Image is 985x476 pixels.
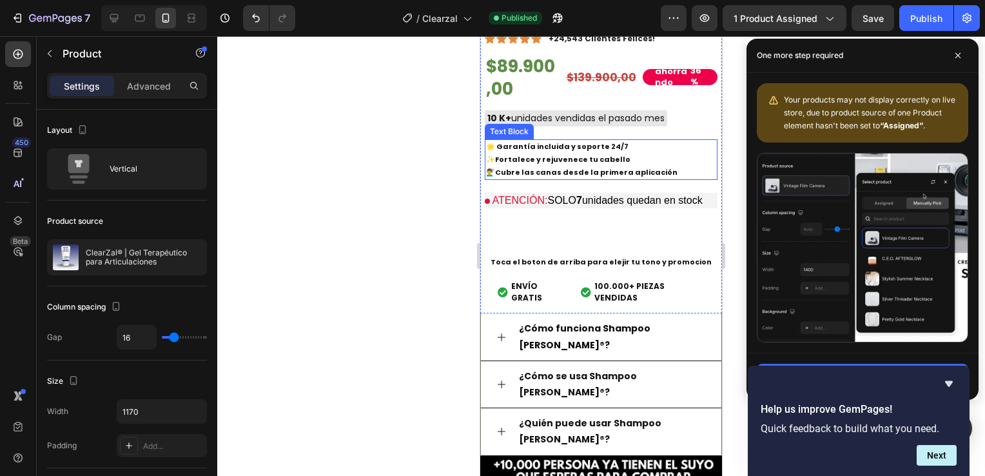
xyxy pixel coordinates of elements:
button: Go to Product Element [757,364,968,390]
div: Product source [47,215,103,227]
div: Size [47,373,81,390]
button: 1 product assigned [723,5,846,31]
div: Vertical [110,154,188,184]
div: 450 [12,137,31,148]
span: 10 K+ [7,75,31,88]
p: Quick feedback to build what you need. [761,422,957,435]
div: $139.900,00 [85,33,157,50]
div: Layout [47,122,90,139]
div: unidades vendidas el pasado mes [5,74,187,90]
p: Product [63,46,172,61]
strong: Toca el boton de arriba para elejir tu tono y promocion [10,221,231,231]
input: Auto [117,326,156,349]
p: ClearZal® | Gel Terapéutico para Articulaciones [86,248,201,266]
span: ENVÍO GRATIS [31,244,88,268]
p: 7 [84,10,90,26]
div: Undo/Redo [243,5,295,31]
span: 100.000+ PIEZAS VENDIDAS [114,244,224,268]
button: Hide survey [941,376,957,392]
b: “Assigned” [880,121,923,130]
button: 7 [5,5,96,31]
div: ahorrando [173,28,209,54]
span: Published [502,12,537,24]
span: 1 product assigned [734,12,817,25]
strong: ¿Cómo funciona Shampoo [PERSON_NAME]®? [39,286,170,315]
strong: Cubre las canas desde la primera aplicación [15,131,197,141]
div: Gap [47,332,62,343]
strong: 🌟 Garantía incluida y soporte 24/7 [6,105,148,115]
span: Clearzal [422,12,458,25]
div: Beta [10,236,31,246]
div: Publish [910,12,942,25]
div: 36% [209,28,223,53]
div: Width [47,406,68,417]
button: Buy it now [5,179,237,205]
strong: ¿Quién puede usar Shampoo [PERSON_NAME]®? [39,381,181,410]
strong: ¿Cómo se usa Shampoo [PERSON_NAME]®? [39,333,157,362]
button: Save [852,5,894,31]
div: Text Block [7,90,51,101]
div: Padding [47,440,77,451]
button: Publish [899,5,953,31]
p: Advanced [127,79,171,93]
div: Column spacing [47,299,124,316]
span: Your products may not display correctly on live store, due to product source of one Product eleme... [784,95,955,130]
span: Save [863,13,884,24]
input: Auto [117,400,206,423]
p: ✨ 💇‍♂️ [6,104,236,143]
div: Add... [143,441,204,452]
p: SOLO unidades quedan en stock [5,157,237,172]
button: Next question [917,445,957,466]
div: Buy it now [100,184,142,200]
iframe: Design area [480,36,722,476]
span: ATENCIÓN: [12,159,68,170]
div: $89.900,00 [5,17,80,65]
strong: Fortalece y rejuvenece tu cabello [15,118,150,128]
span: 7 [96,159,102,170]
span: / [416,12,420,25]
p: Settings [64,79,100,93]
h2: Help us improve GemPages! [761,402,957,417]
p: One more step required [757,49,843,62]
img: product feature img [53,244,79,270]
div: Help us improve GemPages! [761,376,957,466]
